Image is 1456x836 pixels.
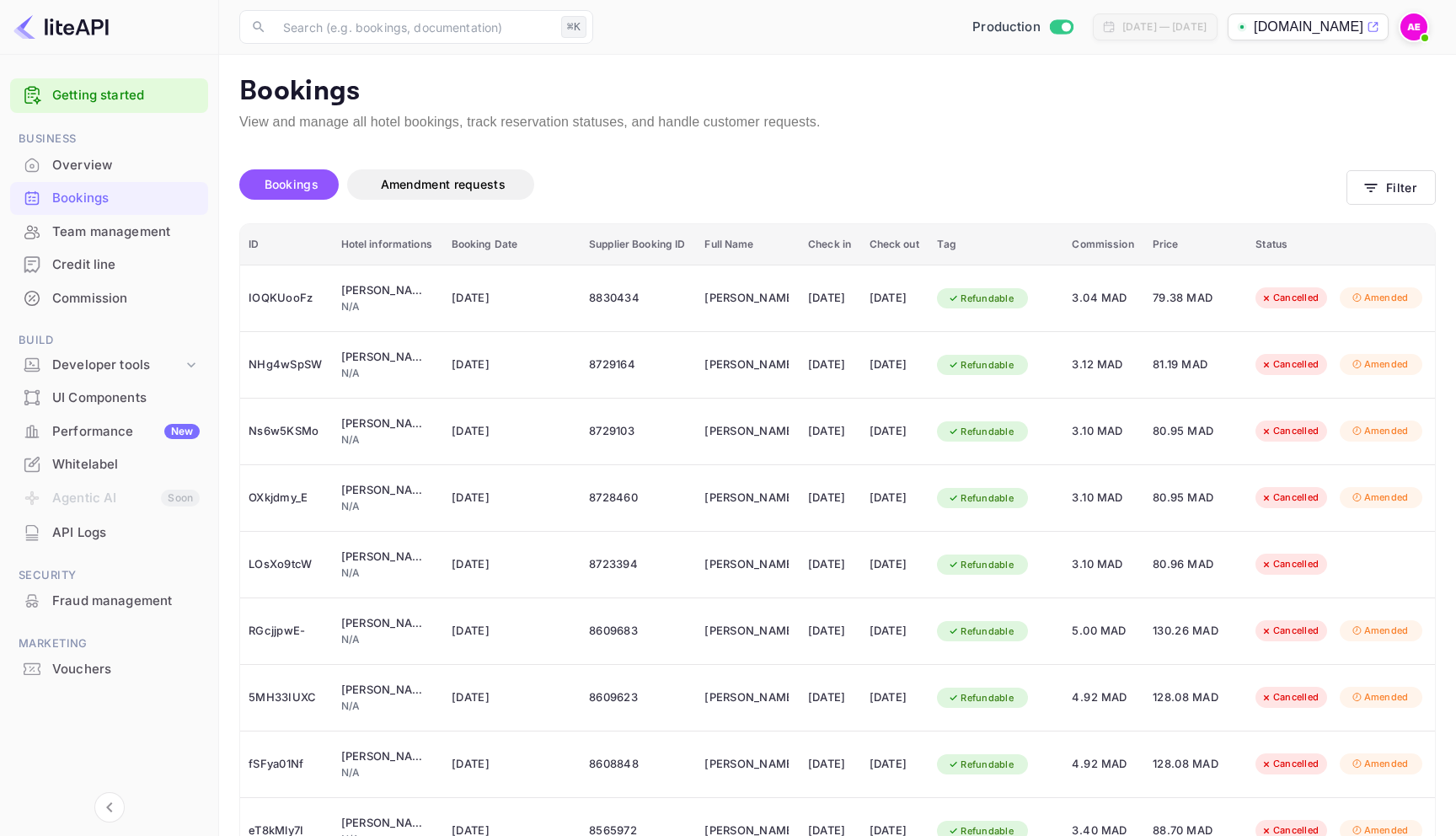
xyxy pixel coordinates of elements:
span: Marketing [10,635,208,653]
div: 8609623 [589,684,688,711]
th: Hotel informations [333,224,443,265]
div: Cancelled [1250,620,1330,641]
div: Commission [52,289,200,308]
div: [DATE] [808,285,853,312]
span: 3.10 MAD [1072,555,1135,574]
div: [DATE] [870,351,921,378]
div: UI Components [10,382,208,415]
span: 5.00 MAD [1072,622,1135,640]
div: Refundable [937,621,1025,642]
div: Whitelabel [52,455,200,474]
a: Credit line [10,249,208,280]
div: Trieu Dang Hotel [341,815,426,832]
span: Production [972,18,1041,37]
div: Switch to Sandbox mode [966,18,1079,37]
div: Whitelabel [10,448,208,481]
div: N/A [341,765,435,780]
div: Achraf Elkhaier [704,351,789,378]
div: Trieu Dang Hotel [341,549,426,565]
div: [DATE] [870,751,921,778]
div: Amended [1340,354,1420,375]
div: Trieu Dang Hotel [341,349,426,366]
span: 3.10 MAD [1072,489,1135,507]
div: [DATE] [870,618,921,645]
span: 80.95 MAD [1153,422,1237,441]
div: Fraud management [10,585,208,618]
div: Credit line [10,249,208,281]
div: ⌘K [561,16,586,38]
th: Check in [800,224,861,265]
span: 3.12 MAD [1072,356,1135,374]
div: Refundable [937,355,1025,376]
div: Developer tools [10,351,208,380]
div: [DATE] [808,751,853,778]
div: N/A [341,299,435,314]
img: achraf Elkhaier [1400,13,1427,40]
div: 8729164 [589,351,688,378]
span: Business [10,130,208,148]
span: 3.10 MAD [1072,422,1135,441]
span: [DATE] [452,555,570,574]
span: [DATE] [452,356,570,374]
div: [DATE] [808,551,853,578]
span: 130.26 MAD [1153,622,1237,640]
div: Vouchers [52,660,200,679]
th: Supplier Booking ID [581,224,696,265]
p: View and manage all hotel bookings, track reservation statuses, and handle customer requests. [239,112,1436,132]
div: Trieu Dang Hotel [341,415,426,432]
div: [DATE] [870,684,921,711]
div: Amended [1340,687,1420,708]
div: RGcjjpwE- [249,618,324,645]
a: Vouchers [10,653,208,684]
span: Amendment requests [381,177,506,191]
div: Commission [10,282,208,315]
div: Cancelled [1250,687,1330,708]
div: [DATE] [870,418,921,445]
th: Tag [929,224,1063,265]
div: Vouchers [10,653,208,686]
div: API Logs [10,517,208,549]
span: 81.19 MAD [1153,356,1237,374]
span: 128.08 MAD [1153,689,1237,707]
a: Overview [10,149,208,180]
span: 3.04 MAD [1072,289,1135,308]
div: 8609683 [589,618,688,645]
div: N/A [341,432,435,447]
div: N/A [341,366,435,381]
div: account-settings tabs [239,169,1346,200]
div: 8728460 [589,485,688,512]
div: Ns6w5KSMo [249,418,324,445]
div: Cancelled [1250,753,1330,774]
div: Cancelled [1250,354,1330,375]
span: [DATE] [452,289,570,308]
div: Credit line [52,255,200,275]
div: Achraf Elkhaier [704,751,789,778]
div: [DATE] [808,618,853,645]
th: ID [240,224,333,265]
span: [DATE] [452,689,570,707]
th: Full Name [696,224,800,265]
p: Bookings [239,75,1436,109]
span: [DATE] [452,489,570,507]
div: New [164,424,200,439]
button: Collapse navigation [94,792,125,823]
div: Cancelled [1250,554,1330,575]
th: Commission [1063,224,1143,265]
input: Search (e.g. bookings, documentation) [273,10,554,44]
div: N/A [341,632,435,647]
button: Filter [1346,170,1436,205]
th: Check out [861,224,929,265]
span: Bookings [265,177,318,191]
div: Overview [10,149,208,182]
div: N/A [341,699,435,714]
div: Getting started [10,78,208,113]
th: Price [1144,224,1248,265]
div: Cancelled [1250,421,1330,442]
a: Bookings [10,182,208,213]
div: Team management [52,222,200,242]
div: Achraf Elkhaier [704,551,789,578]
div: Cancelled [1250,487,1330,508]
div: Bookings [52,189,200,208]
div: Bookings [10,182,208,215]
div: UI Components [52,389,200,408]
